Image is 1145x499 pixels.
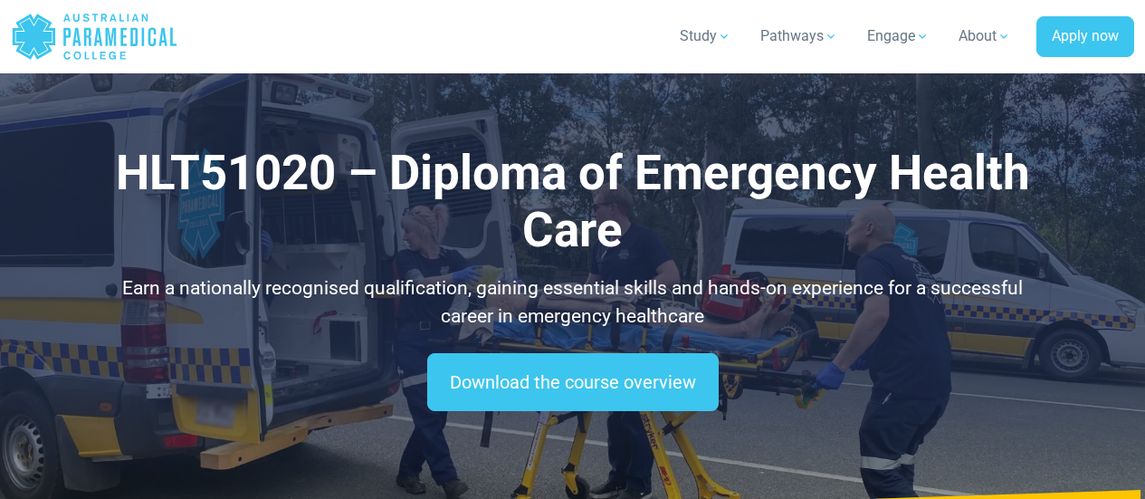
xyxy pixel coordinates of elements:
[95,274,1050,331] p: Earn a nationally recognised qualification, gaining essential skills and hands-on experience for ...
[856,11,940,62] a: Engage
[749,11,849,62] a: Pathways
[948,11,1022,62] a: About
[95,145,1050,260] h1: HLT51020 – Diploma of Emergency Health Care
[11,7,178,66] a: Australian Paramedical College
[427,353,719,411] a: Download the course overview
[669,11,742,62] a: Study
[1036,16,1134,58] a: Apply now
